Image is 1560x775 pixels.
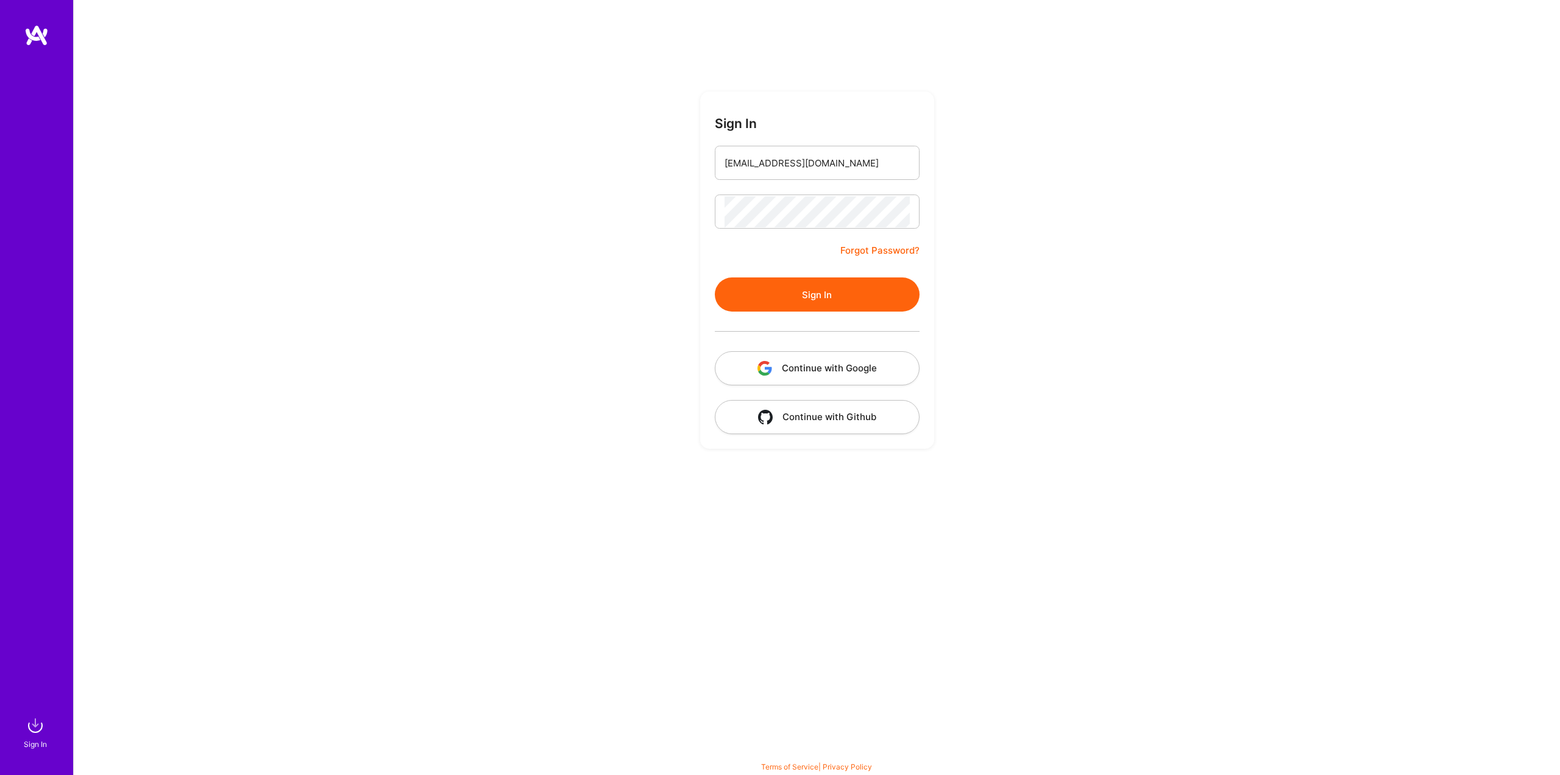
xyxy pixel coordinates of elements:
a: Terms of Service [761,762,818,771]
button: Sign In [715,277,920,312]
a: Privacy Policy [823,762,872,771]
img: logo [24,24,49,46]
button: Continue with Github [715,400,920,434]
div: © 2025 ATeams Inc., All rights reserved. [73,738,1560,769]
input: Email... [725,148,910,179]
span: | [761,762,872,771]
h3: Sign In [715,116,757,131]
div: Sign In [24,738,47,751]
img: icon [758,410,773,424]
a: sign inSign In [26,713,48,751]
img: icon [757,361,772,376]
a: Forgot Password? [840,243,920,258]
img: sign in [23,713,48,738]
button: Continue with Google [715,351,920,385]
